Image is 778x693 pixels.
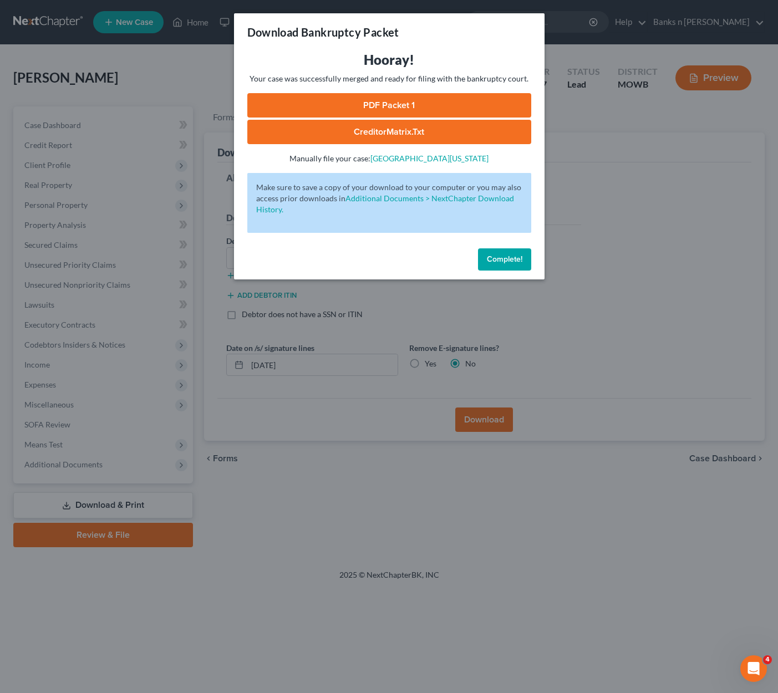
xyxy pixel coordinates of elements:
a: Additional Documents > NextChapter Download History. [256,193,514,214]
button: Complete! [478,248,531,271]
iframe: Intercom live chat [740,655,767,682]
p: Manually file your case: [247,153,531,164]
h3: Hooray! [247,51,531,69]
p: Make sure to save a copy of your download to your computer or you may also access prior downloads in [256,182,522,215]
h3: Download Bankruptcy Packet [247,24,399,40]
a: CreditorMatrix.txt [247,120,531,144]
a: [GEOGRAPHIC_DATA][US_STATE] [370,154,489,163]
span: Complete! [487,254,522,264]
a: PDF Packet 1 [247,93,531,118]
span: 4 [763,655,772,664]
p: Your case was successfully merged and ready for filing with the bankruptcy court. [247,73,531,84]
